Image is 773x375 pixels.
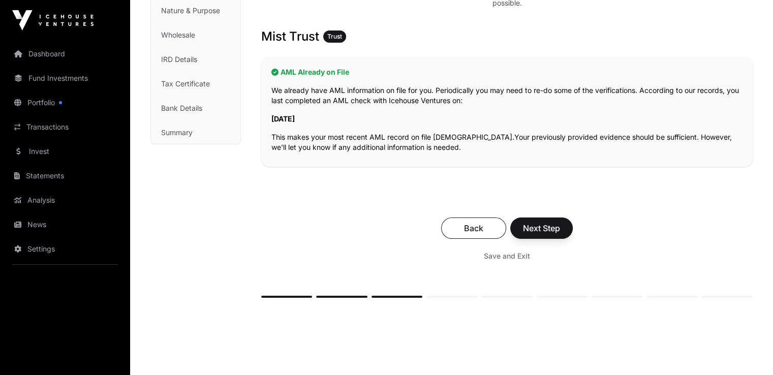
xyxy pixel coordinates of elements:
[151,121,240,144] a: Summary
[327,33,342,41] span: Trust
[8,67,122,89] a: Fund Investments
[8,91,122,114] a: Portfolio
[151,24,240,46] a: Wholesale
[261,28,753,45] h3: Mist Trust
[8,189,122,211] a: Analysis
[8,116,122,138] a: Transactions
[12,10,94,30] img: Icehouse Ventures Logo
[8,43,122,65] a: Dashboard
[8,238,122,260] a: Settings
[472,247,542,265] button: Save and Exit
[510,217,573,239] button: Next Step
[722,326,773,375] iframe: Chat Widget
[441,217,506,239] button: Back
[454,222,493,234] span: Back
[271,67,743,77] h2: AML Already on File
[271,85,743,106] p: We already have AML information on file for you. Periodically you may need to re-do some of the v...
[484,251,530,261] span: Save and Exit
[8,165,122,187] a: Statements
[151,48,240,71] a: IRD Details
[151,73,240,95] a: Tax Certificate
[8,140,122,163] a: Invest
[151,97,240,119] a: Bank Details
[8,213,122,236] a: News
[523,222,560,234] span: Next Step
[271,132,743,152] p: This makes your most recent AML record on file [DEMOGRAPHIC_DATA].
[271,114,743,124] p: [DATE]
